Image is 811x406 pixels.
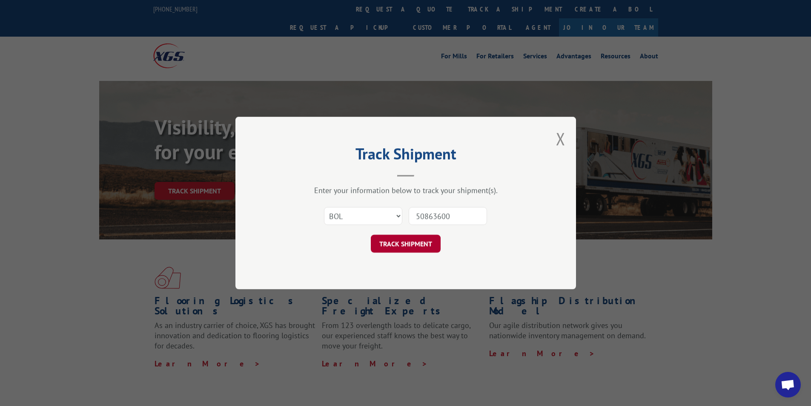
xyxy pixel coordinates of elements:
[371,235,441,253] button: TRACK SHIPMENT
[775,372,801,397] a: Open chat
[278,185,533,195] div: Enter your information below to track your shipment(s).
[278,148,533,164] h2: Track Shipment
[409,207,487,225] input: Number(s)
[556,127,565,150] button: Close modal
